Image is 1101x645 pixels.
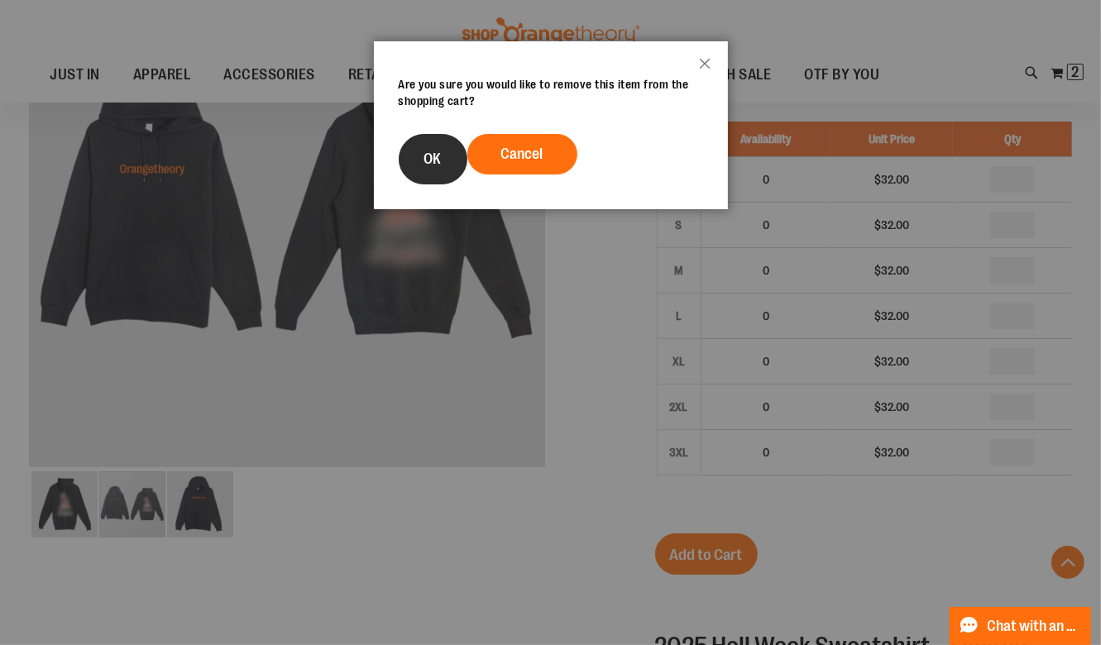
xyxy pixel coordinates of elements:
[399,134,467,184] button: OK
[501,146,543,162] span: Cancel
[467,134,577,174] button: Cancel
[399,76,703,109] div: Are you sure you would like to remove this item from the shopping cart?
[424,150,442,167] span: OK
[950,607,1092,645] button: Chat with an Expert
[988,619,1081,634] span: Chat with an Expert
